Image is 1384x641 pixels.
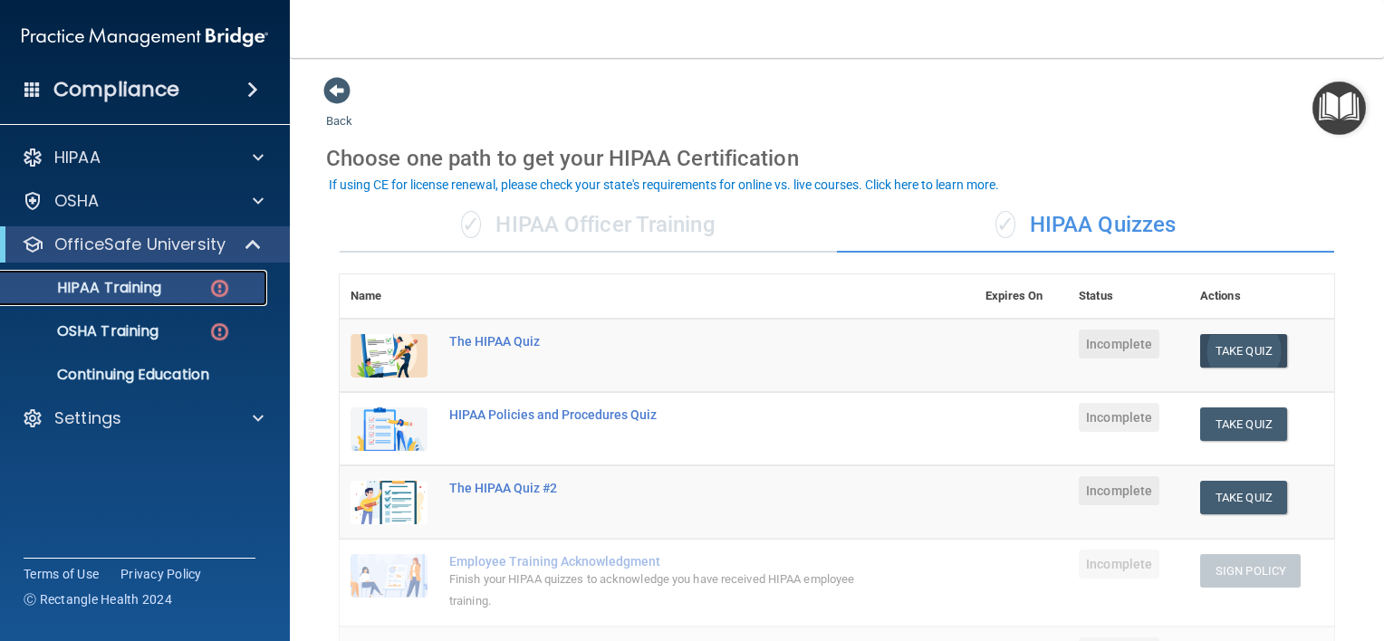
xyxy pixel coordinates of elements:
p: Settings [54,407,121,429]
p: OfficeSafe University [54,234,226,255]
a: Settings [22,407,264,429]
span: ✓ [995,211,1015,238]
a: HIPAA [22,147,264,168]
a: OSHA [22,190,264,212]
button: Open Resource Center [1312,81,1366,135]
div: HIPAA Quizzes [837,198,1334,253]
p: OSHA Training [12,322,159,340]
div: Employee Training Acknowledgment [449,554,884,569]
p: HIPAA [54,147,101,168]
p: HIPAA Training [12,279,161,297]
span: Incomplete [1079,476,1159,505]
a: Back [326,92,352,128]
button: Take Quiz [1200,334,1287,368]
img: danger-circle.6113f641.png [208,277,231,300]
a: Terms of Use [24,565,99,583]
img: PMB logo [22,19,268,55]
p: OSHA [54,190,100,212]
a: Privacy Policy [120,565,202,583]
h4: Compliance [53,77,179,102]
iframe: Drift Widget Chat Controller [1072,542,1362,614]
button: Take Quiz [1200,481,1287,514]
span: Incomplete [1079,403,1159,432]
button: If using CE for license renewal, please check your state's requirements for online vs. live cours... [326,176,1002,194]
th: Name [340,274,438,319]
div: If using CE for license renewal, please check your state's requirements for online vs. live cours... [329,178,999,191]
div: The HIPAA Quiz #2 [449,481,884,495]
th: Status [1068,274,1189,319]
div: The HIPAA Quiz [449,334,884,349]
th: Actions [1189,274,1334,319]
th: Expires On [975,274,1068,319]
button: Take Quiz [1200,407,1287,441]
div: HIPAA Policies and Procedures Quiz [449,407,884,422]
span: Ⓒ Rectangle Health 2024 [24,590,172,608]
span: ✓ [461,211,481,238]
div: Finish your HIPAA quizzes to acknowledge you have received HIPAA employee training. [449,569,884,612]
div: HIPAA Officer Training [340,198,837,253]
a: OfficeSafe University [22,234,263,255]
p: Continuing Education [12,366,259,384]
span: Incomplete [1079,330,1159,359]
img: danger-circle.6113f641.png [208,320,231,343]
div: Choose one path to get your HIPAA Certification [326,132,1348,185]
